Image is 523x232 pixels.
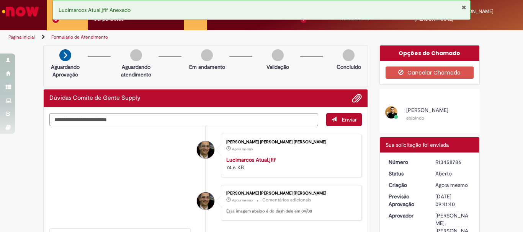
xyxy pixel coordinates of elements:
div: 28/08/2025 15:41:40 [435,181,471,189]
ul: Trilhas de página [6,30,343,44]
button: Adicionar anexos [352,93,362,103]
dt: Previsão Aprovação [383,193,430,208]
span: Agora mesmo [435,182,468,188]
div: 74.6 KB [226,156,354,171]
small: exibindo [406,115,424,121]
time: 28/08/2025 15:42:10 [232,198,253,203]
img: img-circle-grey.png [272,49,284,61]
div: R13458786 [435,158,471,166]
div: Anderson Ferreira Da Silva [197,192,214,210]
button: Cancelar Chamado [386,67,474,79]
span: Sua solicitação foi enviada [386,141,449,148]
div: [PERSON_NAME] [PERSON_NAME] [PERSON_NAME] [226,191,354,196]
div: [PERSON_NAME] [PERSON_NAME] [PERSON_NAME] [226,140,354,144]
span: Enviar [342,116,357,123]
a: Formulário de Atendimento [51,34,108,40]
button: Fechar Notificação [461,4,466,10]
a: Lucimarcos Atual.jfif [226,156,276,163]
small: Comentários adicionais [262,197,311,203]
dt: Número [383,158,430,166]
p: Concluído [337,63,361,71]
div: Opções do Chamado [380,45,480,61]
p: Essa imagem abaixo é do dash dele em 04/08 [226,208,354,214]
p: Validação [266,63,289,71]
a: Página inicial [8,34,35,40]
img: arrow-next.png [59,49,71,61]
img: img-circle-grey.png [201,49,213,61]
span: Agora mesmo [232,147,253,151]
div: [DATE] 09:41:40 [435,193,471,208]
img: img-circle-grey.png [130,49,142,61]
img: ServiceNow [1,4,40,19]
dt: Status [383,170,430,177]
button: Enviar [326,113,362,126]
time: 28/08/2025 15:42:17 [232,147,253,151]
div: Anderson Ferreira Da Silva [197,141,214,159]
span: [PERSON_NAME] [406,107,448,114]
div: Aberto [435,170,471,177]
dt: Criação [383,181,430,189]
span: Agora mesmo [232,198,253,203]
p: Em andamento [189,63,225,71]
time: 28/08/2025 15:41:40 [435,182,468,188]
p: Aguardando Aprovação [47,63,84,78]
img: img-circle-grey.png [343,49,355,61]
span: Lucimarcos Atual.jfif Anexado [59,6,131,13]
dt: Aprovador [383,212,430,219]
textarea: Digite sua mensagem aqui... [49,113,318,126]
p: Aguardando atendimento [118,63,155,78]
h2: Dúvidas Comite de Gente Supply Histórico de tíquete [49,95,141,102]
